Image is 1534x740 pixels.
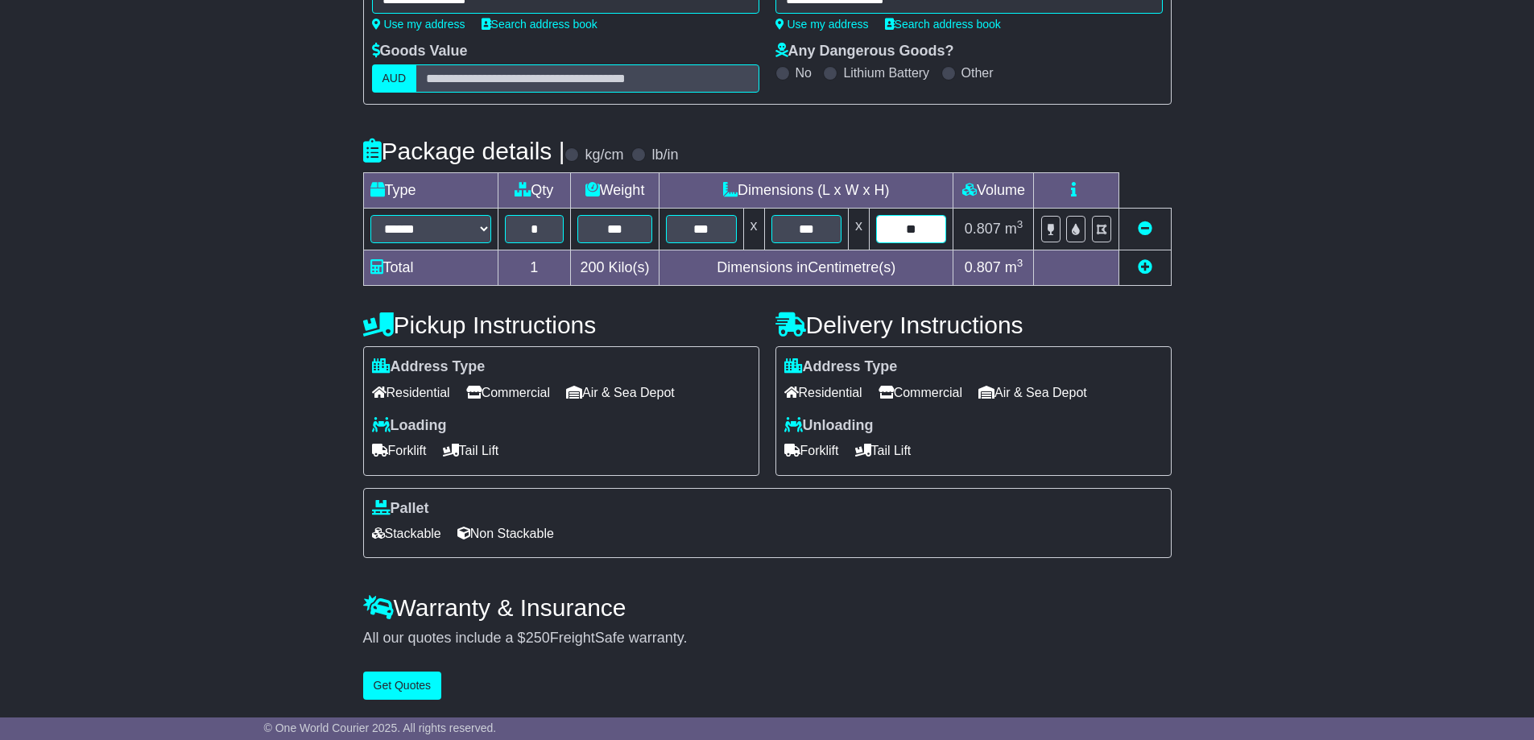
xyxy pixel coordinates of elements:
span: 200 [581,259,605,275]
td: Weight [571,173,659,209]
label: No [796,65,812,81]
span: m [1005,259,1023,275]
td: Dimensions in Centimetre(s) [659,250,953,286]
label: Goods Value [372,43,468,60]
td: Kilo(s) [571,250,659,286]
span: Residential [372,380,450,405]
sup: 3 [1017,218,1023,230]
a: Use my address [775,18,869,31]
span: © One World Courier 2025. All rights reserved. [264,721,497,734]
td: Volume [953,173,1034,209]
label: Loading [372,417,447,435]
a: Use my address [372,18,465,31]
span: Non Stackable [457,521,554,546]
span: Residential [784,380,862,405]
span: m [1005,221,1023,237]
a: Search address book [482,18,597,31]
td: x [743,209,764,250]
label: Address Type [784,358,898,376]
td: Total [363,250,498,286]
span: Air & Sea Depot [978,380,1087,405]
h4: Package details | [363,138,565,164]
label: Pallet [372,500,429,518]
label: kg/cm [585,147,623,164]
span: Tail Lift [855,438,912,463]
td: x [848,209,869,250]
a: Remove this item [1138,221,1152,237]
span: Forklift [372,438,427,463]
label: Unloading [784,417,874,435]
h4: Delivery Instructions [775,312,1172,338]
td: Type [363,173,498,209]
span: Air & Sea Depot [566,380,675,405]
label: Lithium Battery [843,65,929,81]
span: Tail Lift [443,438,499,463]
span: 250 [526,630,550,646]
label: Any Dangerous Goods? [775,43,954,60]
td: Dimensions (L x W x H) [659,173,953,209]
button: Get Quotes [363,672,442,700]
span: Forklift [784,438,839,463]
td: Qty [498,173,571,209]
span: Commercial [879,380,962,405]
label: Other [961,65,994,81]
a: Search address book [885,18,1001,31]
span: 0.807 [965,221,1001,237]
span: Commercial [466,380,550,405]
h4: Pickup Instructions [363,312,759,338]
td: 1 [498,250,571,286]
sup: 3 [1017,257,1023,269]
span: Stackable [372,521,441,546]
span: 0.807 [965,259,1001,275]
label: Address Type [372,358,486,376]
label: AUD [372,64,417,93]
a: Add new item [1138,259,1152,275]
label: lb/in [651,147,678,164]
div: All our quotes include a $ FreightSafe warranty. [363,630,1172,647]
h4: Warranty & Insurance [363,594,1172,621]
